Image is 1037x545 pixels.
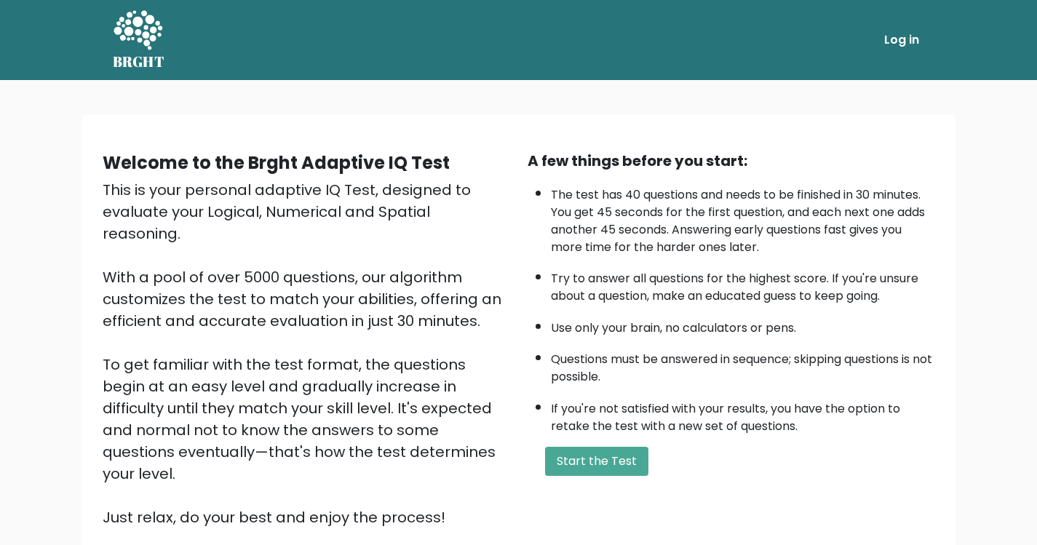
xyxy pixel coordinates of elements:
li: The test has 40 questions and needs to be finished in 30 minutes. You get 45 seconds for the firs... [551,179,935,256]
button: Start the Test [545,447,648,476]
li: Questions must be answered in sequence; skipping questions is not possible. [551,343,935,386]
li: If you're not satisfied with your results, you have the option to retake the test with a new set ... [551,393,935,435]
div: This is your personal adaptive IQ Test, designed to evaluate your Logical, Numerical and Spatial ... [103,179,510,528]
div: A few things before you start: [528,150,935,172]
b: Welcome to the Brght Adaptive IQ Test [103,151,450,175]
li: Try to answer all questions for the highest score. If you're unsure about a question, make an edu... [551,263,935,305]
a: BRGHT [113,6,165,74]
li: Use only your brain, no calculators or pens. [551,312,935,337]
h5: BRGHT [113,53,165,71]
a: Log in [878,25,925,55]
